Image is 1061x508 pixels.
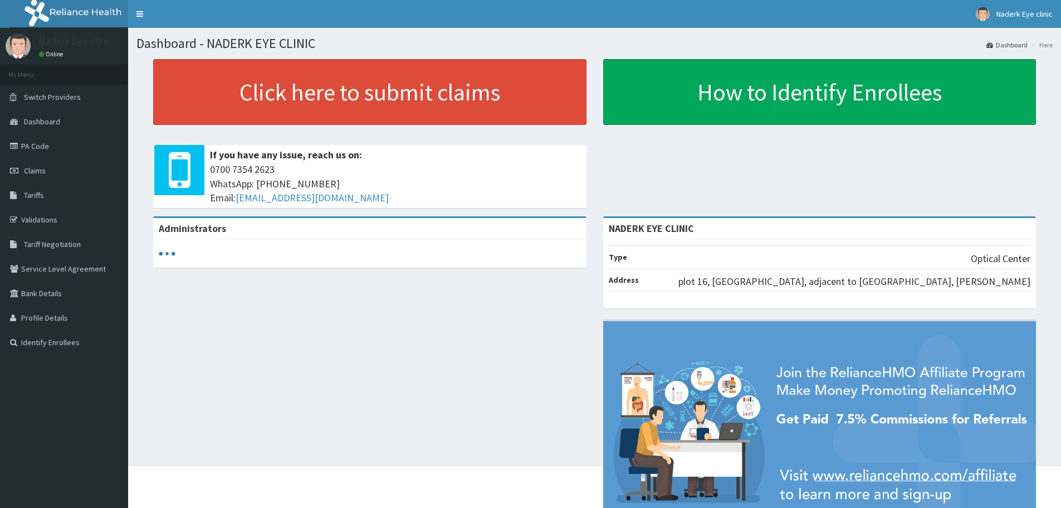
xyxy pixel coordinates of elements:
[609,252,627,262] b: Type
[159,245,175,262] svg: audio-loading
[986,40,1028,50] a: Dashboard
[236,191,389,204] a: [EMAIL_ADDRESS][DOMAIN_NAME]
[1029,40,1053,50] li: Here
[24,92,81,102] span: Switch Providers
[24,166,46,176] span: Claims
[603,59,1036,125] a: How to Identify Enrollees
[976,7,990,21] img: User Image
[678,274,1030,289] p: plot 16, [GEOGRAPHIC_DATA], adjacent to [GEOGRAPHIC_DATA], [PERSON_NAME]
[24,239,81,249] span: Tariff Negotiation
[609,275,639,285] b: Address
[210,148,362,161] b: If you have any issue, reach us on:
[996,9,1053,19] span: Naderk Eye clinic
[210,162,581,205] span: 0700 7354 2623 WhatsApp: [PHONE_NUMBER] Email:
[971,251,1030,266] p: Optical Center
[136,36,1053,51] h1: Dashboard - NADERK EYE CLINIC
[39,36,113,46] p: Naderk Eye clinic
[6,33,31,59] img: User Image
[159,222,226,235] b: Administrators
[24,190,44,200] span: Tariffs
[153,59,586,125] a: Click here to submit claims
[609,222,694,235] strong: NADERK EYE CLINIC
[24,117,60,127] span: Dashboard
[39,50,66,58] a: Online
